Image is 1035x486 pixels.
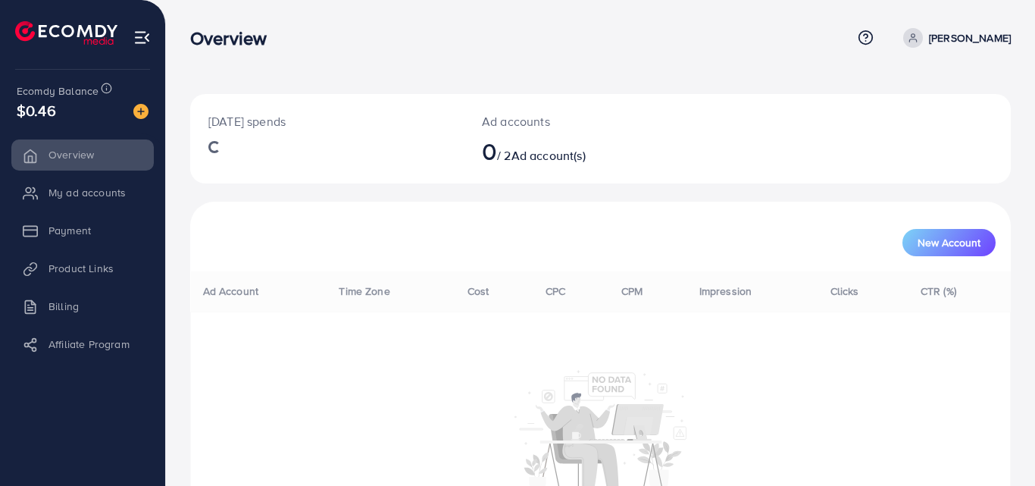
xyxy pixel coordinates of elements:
button: New Account [902,229,996,256]
span: New Account [918,237,980,248]
h3: Overview [190,27,279,49]
img: logo [15,21,117,45]
h2: / 2 [482,136,651,165]
p: [DATE] spends [208,112,446,130]
span: Ecomdy Balance [17,83,98,99]
p: Ad accounts [482,112,651,130]
span: $0.46 [17,99,56,121]
span: 0 [482,133,497,168]
p: [PERSON_NAME] [929,29,1011,47]
img: menu [133,29,151,46]
span: Ad account(s) [511,147,586,164]
a: [PERSON_NAME] [897,28,1011,48]
img: image [133,104,149,119]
